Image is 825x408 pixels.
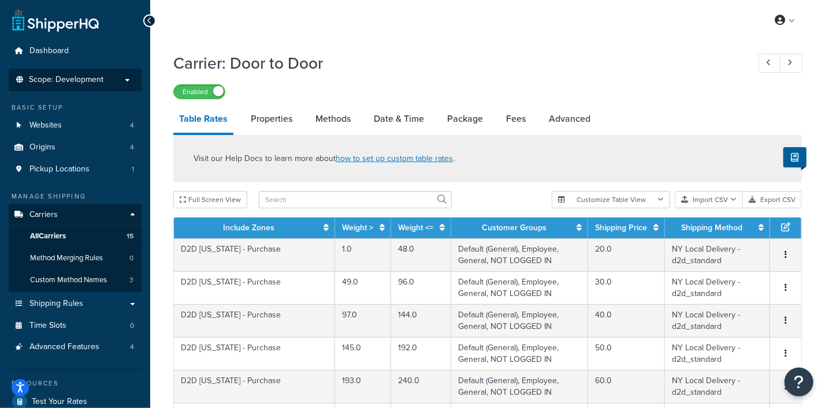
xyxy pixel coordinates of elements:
span: 0 [130,321,134,331]
a: Methods [310,105,356,133]
a: Weight <= [398,222,433,234]
td: D2D [US_STATE] - Purchase [174,337,335,370]
a: Previous Record [759,54,781,73]
button: Import CSV [675,191,743,208]
a: Advanced [543,105,596,133]
a: AllCarriers15 [9,226,142,247]
td: 97.0 [335,304,391,337]
td: Default (General), Employee, General, NOT LOGGED IN [451,370,588,403]
a: Websites4 [9,115,142,136]
span: Dashboard [29,46,69,56]
td: 50.0 [588,337,665,370]
td: D2D [US_STATE] - Purchase [174,370,335,403]
a: Fees [500,105,532,133]
span: Pickup Locations [29,164,90,174]
td: D2D [US_STATE] - Purchase [174,238,335,271]
span: 4 [130,121,134,130]
label: Enabled [174,85,225,99]
a: Dashboard [9,40,142,62]
span: Advanced Features [29,342,99,352]
span: 0 [129,253,133,263]
td: 96.0 [391,271,451,304]
h1: Carrier: Door to Door [173,52,737,74]
td: 60.0 [588,370,665,403]
li: Carriers [9,204,142,292]
td: 144.0 [391,304,451,337]
input: Search [259,191,452,208]
a: Weight > [342,222,373,234]
span: Carriers [29,210,58,220]
a: Package [441,105,489,133]
li: Custom Method Names [9,269,142,291]
td: NY Local Delivery - d2d_standard [665,304,770,337]
a: Include Zones [223,222,274,234]
a: Time Slots0 [9,315,142,336]
div: Resources [9,379,142,388]
button: Full Screen View [173,191,247,208]
p: Visit our Help Docs to learn more about . [194,152,455,165]
td: Default (General), Employee, General, NOT LOGGED IN [451,271,588,304]
a: Pickup Locations1 [9,159,142,180]
a: Next Record [780,54,802,73]
span: 4 [130,143,134,152]
a: Origins4 [9,137,142,158]
button: Customize Table View [552,191,670,208]
td: 1.0 [335,238,391,271]
div: Basic Setup [9,103,142,113]
td: Default (General), Employee, General, NOT LOGGED IN [451,304,588,337]
td: 240.0 [391,370,451,403]
span: 3 [129,275,133,285]
span: Test Your Rates [32,397,87,407]
span: Websites [29,121,62,130]
li: Origins [9,137,142,158]
td: NY Local Delivery - d2d_standard [665,370,770,403]
td: Default (General), Employee, General, NOT LOGGED IN [451,238,588,271]
td: 192.0 [391,337,451,370]
a: how to set up custom table rates [336,152,453,164]
span: Method Merging Rules [30,253,103,263]
button: Open Resource Center [785,368,813,396]
td: 30.0 [588,271,665,304]
a: Custom Method Names3 [9,269,142,291]
td: D2D [US_STATE] - Purchase [174,271,335,304]
li: Advanced Features [9,336,142,358]
li: Method Merging Rules [9,248,142,269]
span: All Carriers [30,231,66,241]
a: Method Merging Rules0 [9,248,142,269]
button: Show Help Docs [783,147,807,167]
span: Shipping Rules [29,299,83,309]
span: Origins [29,143,55,152]
a: Table Rates [173,105,233,135]
td: NY Local Delivery - d2d_standard [665,271,770,304]
button: Export CSV [743,191,802,208]
td: 48.0 [391,238,451,271]
span: 1 [132,164,134,174]
td: 193.0 [335,370,391,403]
span: Scope: Development [29,75,103,85]
a: Advanced Features4 [9,336,142,358]
li: Websites [9,115,142,136]
a: Shipping Method [682,222,743,234]
span: 4 [130,342,134,352]
li: Pickup Locations [9,159,142,180]
a: Properties [245,105,298,133]
td: 49.0 [335,271,391,304]
span: Time Slots [29,321,66,331]
td: 20.0 [588,238,665,271]
td: NY Local Delivery - d2d_standard [665,238,770,271]
td: 40.0 [588,304,665,337]
a: Carriers [9,204,142,226]
li: Time Slots [9,315,142,336]
span: 15 [127,231,133,241]
a: Customer Groups [482,222,547,234]
td: NY Local Delivery - d2d_standard [665,337,770,370]
td: Default (General), Employee, General, NOT LOGGED IN [451,337,588,370]
a: Date & Time [368,105,430,133]
td: D2D [US_STATE] - Purchase [174,304,335,337]
td: 145.0 [335,337,391,370]
div: Manage Shipping [9,192,142,201]
a: Shipping Rules [9,293,142,315]
a: Shipping Price [595,222,647,234]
